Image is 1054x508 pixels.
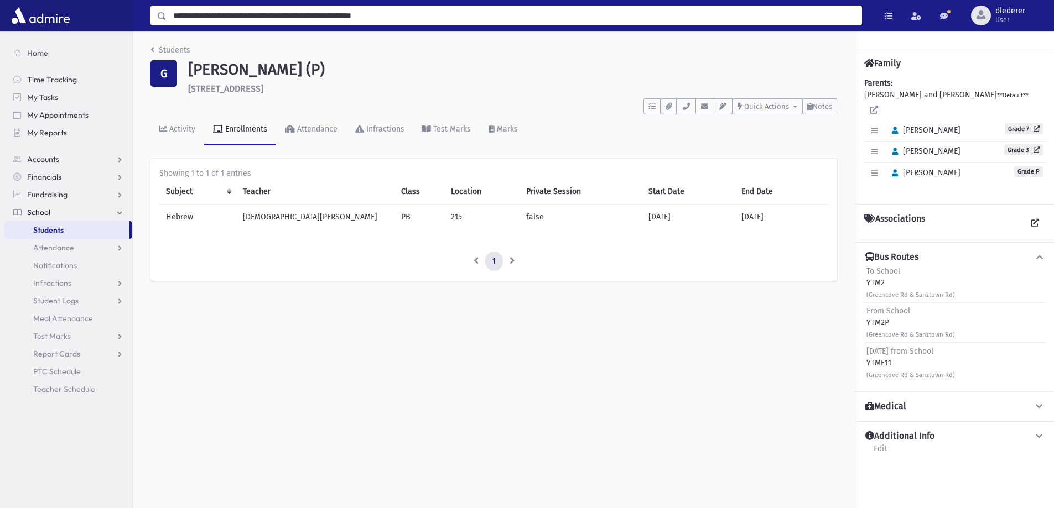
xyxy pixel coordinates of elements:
a: Grade 3 [1004,144,1043,155]
span: [PERSON_NAME] [887,168,960,177]
div: Showing 1 to 1 of 1 entries [159,167,828,179]
h4: Medical [865,401,906,412]
a: PTC Schedule [4,363,132,380]
span: To School [866,266,900,276]
span: User [995,15,1025,24]
a: View all Associations [1025,213,1045,233]
a: Report Cards [4,345,132,363]
span: Time Tracking [27,75,77,85]
th: End Date [735,179,828,205]
div: Activity [167,124,195,134]
a: Test Marks [413,114,480,145]
h4: Associations [864,213,925,233]
td: PB [394,204,444,229]
div: Attendance [295,124,338,134]
td: Hebrew [159,204,236,229]
a: Home [4,44,132,62]
a: Time Tracking [4,71,132,88]
span: My Appointments [27,110,89,120]
a: My Tasks [4,88,132,106]
th: Location [444,179,519,205]
button: Notes [802,98,837,114]
span: From School [866,306,910,316]
th: Class [394,179,444,205]
small: (Greencove Rd & Sanztown Rd) [866,291,955,298]
span: PTC Schedule [33,366,81,376]
td: [DATE] [735,204,828,229]
span: [DATE] from School [866,347,933,356]
span: [PERSON_NAME] [887,125,960,135]
a: Teacher Schedule [4,380,132,398]
div: Test Marks [431,124,471,134]
div: Infractions [364,124,404,134]
span: Accounts [27,154,59,164]
a: Financials [4,168,132,186]
span: Quick Actions [744,102,789,111]
span: My Reports [27,128,67,138]
a: Notifications [4,256,132,274]
span: dlederer [995,7,1025,15]
a: Marks [480,114,527,145]
a: Students [4,221,129,239]
div: YTM2 [866,265,955,300]
button: Medical [864,401,1045,412]
a: Infractions [346,114,413,145]
span: School [27,207,50,217]
h4: Additional Info [865,431,934,442]
div: [PERSON_NAME] and [PERSON_NAME] [864,77,1045,195]
a: Student Logs [4,292,132,310]
h4: Family [864,58,901,69]
td: 215 [444,204,519,229]
a: Attendance [276,114,346,145]
td: [DEMOGRAPHIC_DATA][PERSON_NAME] [236,204,395,229]
h1: [PERSON_NAME] (P) [188,60,837,79]
a: Meal Attendance [4,310,132,327]
span: Attendance [33,243,74,253]
span: Meal Attendance [33,313,93,323]
span: Grade P [1014,166,1043,177]
th: Start Date [642,179,735,205]
a: My Appointments [4,106,132,124]
a: Activity [150,114,204,145]
span: [PERSON_NAME] [887,146,960,156]
span: Notes [813,102,832,111]
img: AdmirePro [9,4,72,27]
td: [DATE] [642,204,735,229]
span: Teacher Schedule [33,384,95,394]
nav: breadcrumb [150,44,190,60]
span: My Tasks [27,92,58,102]
a: Attendance [4,239,132,256]
span: Students [33,225,64,235]
div: G [150,60,177,87]
span: Home [27,48,48,58]
span: Fundraising [27,190,68,200]
button: Additional Info [864,431,1045,442]
h6: [STREET_ADDRESS] [188,83,837,94]
a: Edit [873,442,887,462]
small: (Greencove Rd & Sanztown Rd) [866,331,955,338]
a: Enrollments [204,114,276,145]
a: Accounts [4,150,132,168]
a: School [4,203,132,221]
a: Test Marks [4,327,132,345]
a: Grade 7 [1005,123,1043,134]
div: YTMF11 [866,345,955,380]
a: Students [150,45,190,55]
span: Infractions [33,278,71,288]
div: Enrollments [223,124,267,134]
span: Financials [27,172,61,182]
button: Bus Routes [864,252,1045,263]
span: Report Cards [33,349,80,359]
button: Quick Actions [733,98,802,114]
h4: Bus Routes [865,252,918,263]
a: 1 [485,252,503,271]
th: Private Session [520,179,642,205]
th: Subject [159,179,236,205]
input: Search [167,6,861,25]
small: (Greencove Rd & Sanztown Rd) [866,371,955,379]
span: Notifications [33,260,77,270]
a: My Reports [4,124,132,142]
td: false [520,204,642,229]
b: Parents: [864,78,892,88]
a: Infractions [4,274,132,292]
